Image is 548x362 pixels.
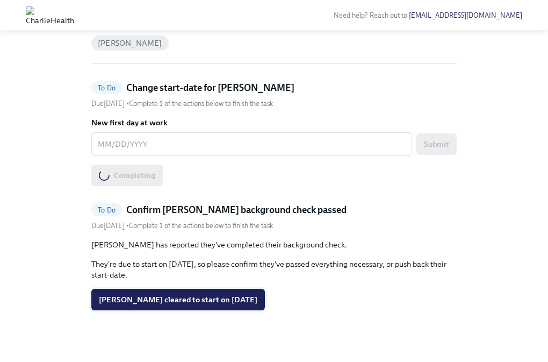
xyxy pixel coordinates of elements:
label: New first day at work [91,117,457,128]
span: Thursday, September 11th 2025, 10:00 am [91,100,126,108]
p: They're due to start on [DATE], so please confirm they've passed everything necessary, or push ba... [91,259,457,280]
p: [PERSON_NAME] has reported they've completed their background check. [91,239,457,250]
div: • Complete 1 of the actions below to finish the task [91,98,273,109]
h5: Confirm [PERSON_NAME] background check passed [126,203,347,216]
span: Thursday, September 11th 2025, 10:00 am [91,222,126,230]
span: [PERSON_NAME] cleared to start on [DATE] [99,294,257,305]
span: To Do [91,206,122,214]
a: [EMAIL_ADDRESS][DOMAIN_NAME] [409,11,522,19]
a: To DoChange start-date for [PERSON_NAME]Due[DATE] •Complete 1 of the actions below to finish the ... [91,81,457,109]
span: [PERSON_NAME] [91,39,169,47]
img: CharlieHealth [26,6,74,24]
span: To Do [91,84,122,92]
button: [PERSON_NAME] cleared to start on [DATE] [91,289,265,310]
div: • Complete 1 of the actions below to finish the task [91,221,273,231]
span: Need help? Reach out to [334,11,522,19]
h5: Change start-date for [PERSON_NAME] [126,81,294,94]
a: To DoConfirm [PERSON_NAME] background check passedDue[DATE] •Complete 1 of the actions below to f... [91,203,457,231]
